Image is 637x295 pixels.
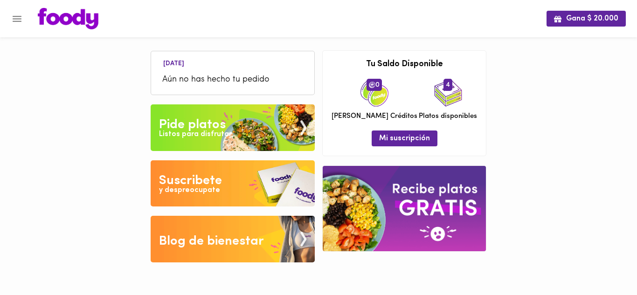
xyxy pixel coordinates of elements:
img: icon_dishes.png [434,79,462,107]
div: Suscribete [159,172,222,190]
button: Gana $ 20.000 [547,11,626,26]
div: Blog de bienestar [159,232,264,251]
img: Pide un Platos [151,104,315,151]
span: Aún no has hecho tu pedido [162,74,303,86]
img: foody-creditos.png [369,82,375,88]
img: Blog de bienestar [151,216,315,262]
div: y despreocupate [159,185,220,196]
iframe: Messagebird Livechat Widget [583,241,628,286]
img: credits-package.png [360,79,388,107]
li: [DATE] [156,58,192,67]
div: Pide platos [159,116,226,134]
span: 0 [367,79,382,91]
span: Gana $ 20.000 [554,14,618,23]
span: [PERSON_NAME] Créditos [332,111,417,121]
span: Platos disponibles [419,111,477,121]
img: referral-banner.png [323,166,486,251]
h3: Tu Saldo Disponible [330,60,479,69]
span: Mi suscripción [379,134,430,143]
img: Disfruta bajar de peso [151,160,315,207]
img: logo.png [38,8,98,29]
span: 4 [443,79,452,91]
button: Menu [6,7,28,30]
div: Listos para disfrutar [159,129,232,140]
button: Mi suscripción [372,130,437,146]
